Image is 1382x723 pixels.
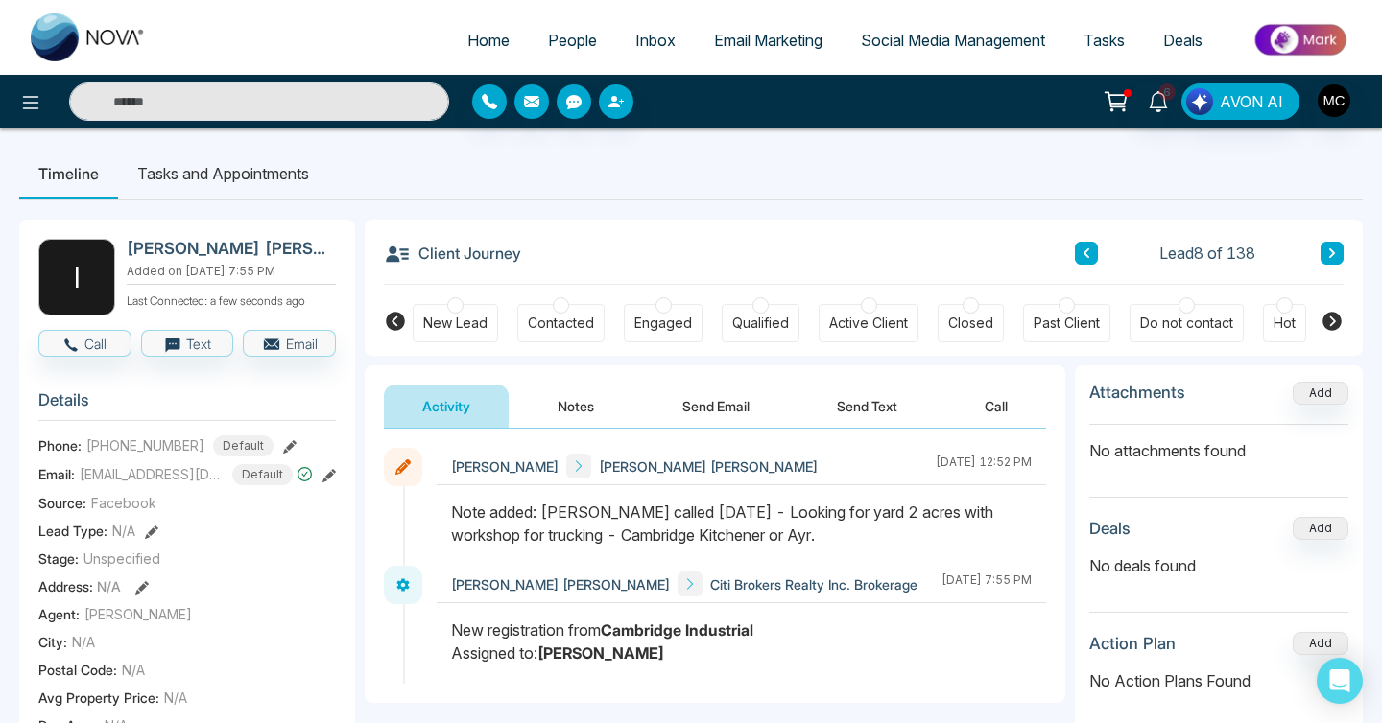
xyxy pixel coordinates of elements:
[448,22,529,58] a: Home
[97,578,121,595] span: N/A
[1293,382,1348,405] button: Add
[1186,88,1213,115] img: Lead Flow
[1158,83,1176,101] span: 6
[38,521,107,541] span: Lead Type:
[38,330,131,357] button: Call
[38,548,79,569] span: Stage:
[1317,658,1363,704] div: Open Intercom Messenger
[1034,314,1100,333] div: Past Client
[384,385,509,428] button: Activity
[31,13,146,61] img: Nova CRM Logo
[1231,18,1370,61] img: Market-place.gif
[38,660,117,680] span: Postal Code :
[112,521,135,541] span: N/A
[1089,519,1131,538] h3: Deals
[38,390,336,420] h3: Details
[423,314,488,333] div: New Lead
[38,604,80,624] span: Agent:
[384,239,521,268] h3: Client Journey
[1089,634,1176,653] h3: Action Plan
[695,22,842,58] a: Email Marketing
[213,435,274,456] span: Default
[1064,22,1144,58] a: Tasks
[1144,22,1222,58] a: Deals
[451,574,670,595] span: [PERSON_NAME] [PERSON_NAME]
[941,571,1032,596] div: [DATE] 7:55 PM
[467,31,510,50] span: Home
[946,385,1046,428] button: Call
[1293,517,1348,540] button: Add
[732,314,789,333] div: Qualified
[1293,632,1348,655] button: Add
[635,31,676,50] span: Inbox
[83,548,160,569] span: Unspecified
[1135,83,1181,117] a: 6
[1089,669,1348,692] p: No Action Plans Found
[548,31,597,50] span: People
[842,22,1064,58] a: Social Media Management
[936,454,1032,478] div: [DATE] 12:52 PM
[528,314,594,333] div: Contacted
[1140,314,1233,333] div: Do not contact
[38,632,67,652] span: City :
[38,464,75,484] span: Email:
[1089,425,1348,462] p: No attachments found
[38,576,121,596] span: Address:
[1159,242,1255,265] span: Lead 8 of 138
[1163,31,1203,50] span: Deals
[91,493,156,513] span: Facebook
[127,239,328,258] h2: [PERSON_NAME] [PERSON_NAME]
[38,493,86,513] span: Source:
[243,330,336,357] button: Email
[798,385,936,428] button: Send Text
[118,148,328,199] li: Tasks and Appointments
[529,22,616,58] a: People
[1084,31,1125,50] span: Tasks
[127,263,336,280] p: Added on [DATE] 7:55 PM
[38,435,82,455] span: Phone:
[634,314,692,333] div: Engaged
[861,31,1045,50] span: Social Media Management
[127,289,336,310] p: Last Connected: a few seconds ago
[948,314,993,333] div: Closed
[710,574,917,595] span: Citi Brokers Realty Inc. Brokerage
[1293,384,1348,400] span: Add
[1220,90,1283,113] span: AVON AI
[38,688,159,708] span: Avg Property Price :
[84,604,192,624] span: [PERSON_NAME]
[1318,84,1350,117] img: User Avatar
[80,464,224,484] span: [EMAIL_ADDRESS][DOMAIN_NAME]
[714,31,822,50] span: Email Marketing
[232,464,293,485] span: Default
[38,239,115,315] div: I
[519,385,632,428] button: Notes
[616,22,695,58] a: Inbox
[122,660,145,680] span: N/A
[1089,554,1348,577] p: No deals found
[86,435,204,455] span: [PHONE_NUMBER]
[644,385,788,428] button: Send Email
[1089,383,1185,402] h3: Attachments
[141,330,234,357] button: Text
[72,632,95,652] span: N/A
[1181,83,1299,120] button: AVON AI
[1274,314,1296,333] div: Hot
[19,148,118,199] li: Timeline
[164,688,187,708] span: N/A
[829,314,908,333] div: Active Client
[599,456,818,477] span: [PERSON_NAME] [PERSON_NAME]
[451,456,559,477] span: [PERSON_NAME]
